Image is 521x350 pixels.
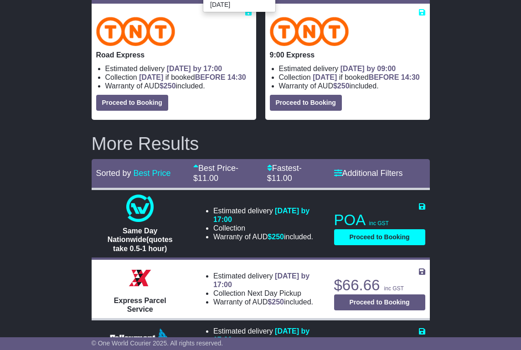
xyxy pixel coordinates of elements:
[198,174,218,183] span: 11.00
[337,82,350,90] span: 250
[272,174,292,183] span: 11.00
[369,220,389,226] span: inc GST
[272,233,284,241] span: 250
[279,64,425,73] li: Estimated delivery
[213,224,323,232] li: Collection
[139,73,163,81] span: [DATE]
[213,298,323,306] li: Warranty of AUD included.
[334,211,425,229] p: POA
[96,95,168,111] button: Proceed to Booking
[267,164,302,183] a: Fastest- $11.00
[105,82,252,90] li: Warranty of AUD included.
[213,232,323,241] li: Warranty of AUD included.
[195,73,226,81] span: BEFORE
[227,73,246,81] span: 14:30
[126,264,154,292] img: Border Express: Express Parcel Service
[114,297,166,313] span: Express Parcel Service
[279,82,425,90] li: Warranty of AUD included.
[401,73,420,81] span: 14:30
[139,73,246,81] span: if booked
[213,272,323,289] li: Estimated delivery
[340,65,396,72] span: [DATE] by 09:00
[96,51,252,59] p: Road Express
[126,195,154,222] img: One World Courier: Same Day Nationwide(quotes take 0.5-1 hour)
[268,233,284,241] span: $
[203,0,275,10] a: [DATE]
[334,276,425,294] p: $66.66
[193,164,238,183] a: Best Price- $11.00
[270,17,349,46] img: TNT Domestic: 9:00 Express
[108,227,173,252] span: Same Day Nationwide(quotes take 0.5-1 hour)
[333,82,350,90] span: $
[105,64,252,73] li: Estimated delivery
[384,285,404,292] span: inc GST
[213,327,310,344] span: [DATE] by 17:00
[313,73,337,81] span: [DATE]
[248,289,301,297] span: Next Day Pickup
[334,229,425,245] button: Proceed to Booking
[164,82,176,90] span: 250
[272,298,284,306] span: 250
[167,65,222,72] span: [DATE] by 17:00
[193,164,238,183] span: - $
[96,17,175,46] img: TNT Domestic: Road Express
[267,164,302,183] span: - $
[213,327,323,344] li: Estimated delivery
[313,73,419,81] span: if booked
[279,73,425,82] li: Collection
[268,298,284,306] span: $
[134,169,171,178] a: Best Price
[213,206,323,224] li: Estimated delivery
[92,340,223,347] span: © One World Courier 2025. All rights reserved.
[92,134,430,154] h2: More Results
[270,95,342,111] button: Proceed to Booking
[213,289,323,298] li: Collection
[105,73,252,82] li: Collection
[160,82,176,90] span: $
[270,51,425,59] p: 9:00 Express
[213,272,310,288] span: [DATE] by 17:00
[369,73,399,81] span: BEFORE
[334,169,403,178] a: Additional Filters
[96,169,131,178] span: Sorted by
[213,207,310,223] span: [DATE] by 17:00
[334,294,425,310] button: Proceed to Booking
